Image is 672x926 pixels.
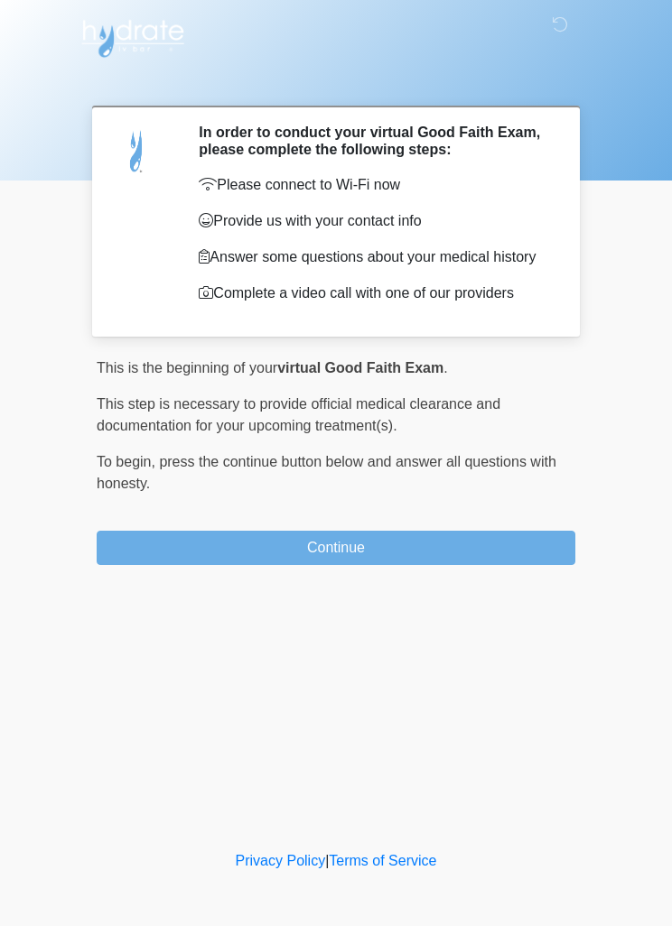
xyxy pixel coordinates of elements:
p: Answer some questions about your medical history [199,246,548,268]
span: This step is necessary to provide official medical clearance and documentation for your upcoming ... [97,396,500,433]
a: | [325,853,329,868]
p: Please connect to Wi-Fi now [199,174,548,196]
button: Continue [97,531,575,565]
p: Provide us with your contact info [199,210,548,232]
img: Hydrate IV Bar - Scottsdale Logo [79,14,187,59]
h1: ‎ ‎ ‎ [83,65,589,98]
span: To begin, [97,454,159,469]
a: Privacy Policy [236,853,326,868]
h2: In order to conduct your virtual Good Faith Exam, please complete the following steps: [199,124,548,158]
span: . [443,360,447,375]
span: This is the beginning of your [97,360,277,375]
a: Terms of Service [329,853,436,868]
strong: virtual Good Faith Exam [277,360,443,375]
p: Complete a video call with one of our providers [199,282,548,304]
span: press the continue button below and answer all questions with honesty. [97,454,556,491]
img: Agent Avatar [110,124,164,178]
